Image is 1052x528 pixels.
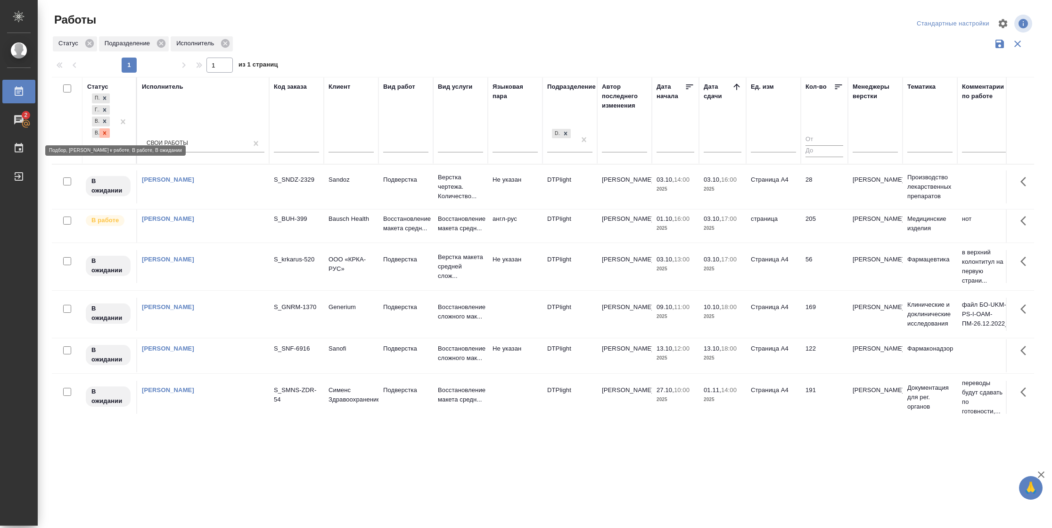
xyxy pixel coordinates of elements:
p: 18:00 [721,303,737,310]
div: Готов к работе [92,105,99,115]
p: 11:00 [674,303,690,310]
p: [PERSON_NAME] [853,255,898,264]
p: 10.10, [704,303,721,310]
p: 16:00 [721,176,737,183]
p: 2025 [704,395,741,404]
div: Подразделение [99,36,169,51]
div: Исполнитель [142,82,183,92]
a: 2 [2,108,35,132]
p: 16:00 [674,215,690,222]
p: [PERSON_NAME] [853,344,898,353]
div: DTPlight [552,129,560,139]
div: S_SNDZ-2329 [274,175,319,184]
p: Sanofi [329,344,374,353]
span: 🙏 [1023,478,1039,498]
p: 13:00 [674,256,690,263]
button: Здесь прячутся важные кнопки [1015,250,1037,273]
p: 27.10, [657,386,674,394]
a: [PERSON_NAME] [142,256,194,263]
p: 2025 [704,353,741,363]
a: [PERSON_NAME] [142,215,194,222]
p: 14:00 [674,176,690,183]
p: Документация для рег. органов [907,383,953,411]
p: нот [962,214,1007,224]
td: Страница А4 [746,250,801,283]
p: 03.10, [657,176,674,183]
p: Медицинские изделия [907,214,953,233]
p: 13.10, [657,345,674,352]
input: От [805,134,843,146]
div: Подразделение [547,82,596,92]
p: 09.10, [657,303,674,310]
p: [PERSON_NAME] [853,386,898,395]
p: 2025 [657,264,694,274]
p: 2025 [657,312,694,321]
p: В ожидании [91,387,125,406]
td: 205 [801,210,848,243]
p: Производство лекарственных препаратов [907,173,953,201]
a: [PERSON_NAME] [142,176,194,183]
p: 01.10, [657,215,674,222]
div: S_SNF-6916 [274,344,319,353]
p: Восстановление макета средн... [383,214,428,233]
div: Исполнитель назначен, приступать к работе пока рано [85,386,131,408]
p: в верхний колонтитул на первую страни... [962,248,1007,285]
td: Не указан [488,170,542,203]
div: Подбор, Готов к работе, В работе, В ожидании [91,92,111,104]
p: Исполнитель [176,39,217,48]
button: 🙏 [1019,476,1043,500]
td: 28 [801,170,848,203]
td: DTPlight [542,210,597,243]
button: Здесь прячутся важные кнопки [1015,170,1037,193]
a: [PERSON_NAME] [142,386,194,394]
td: Страница А4 [746,339,801,372]
p: Bausch Health [329,214,374,224]
p: [PERSON_NAME] [853,302,898,312]
button: Сохранить фильтры [991,35,1009,53]
div: S_SMNS-ZDR-54 [274,386,319,404]
span: Настроить таблицу [992,12,1014,35]
input: До [805,145,843,157]
p: Верстка чертежа. Количество... [438,173,483,201]
div: Дата начала [657,82,685,101]
td: 169 [801,298,848,331]
p: [PERSON_NAME] [853,175,898,184]
p: Generium [329,302,374,312]
p: Статус [58,39,82,48]
button: Здесь прячутся важные кнопки [1015,381,1037,403]
p: 03.10, [704,176,721,183]
p: 2025 [704,184,741,194]
button: Здесь прячутся важные кнопки [1015,210,1037,232]
td: Страница А4 [746,381,801,414]
p: В ожидании [91,176,125,195]
a: [PERSON_NAME] [142,345,194,352]
button: Здесь прячутся важные кнопки [1015,298,1037,320]
div: DTPlight [551,128,572,140]
div: Языковая пара [493,82,538,101]
td: Не указан [488,250,542,283]
span: Посмотреть информацию [1014,15,1034,33]
p: 17:00 [721,256,737,263]
p: Восстановление макета средн... [438,386,483,404]
td: Страница А4 [746,298,801,331]
p: 2025 [704,264,741,274]
p: Фармаконадзор [907,344,953,353]
p: Восстановление макета средн... [438,214,483,233]
p: Сименс Здравоохранение [329,386,374,404]
p: 2025 [657,184,694,194]
td: [PERSON_NAME] [597,210,652,243]
div: Подбор, Готов к работе, В работе, В ожидании [91,116,111,127]
p: ООО «КРКА-РУС» [329,255,374,274]
p: Подверстка [383,344,428,353]
div: Дата сдачи [704,82,732,101]
td: DTPlight [542,381,597,414]
p: Клинические и доклинические исследования [907,300,953,328]
div: Кол-во [805,82,827,92]
div: Менеджеры верстки [853,82,898,101]
td: [PERSON_NAME] [597,250,652,283]
p: В ожидании [91,345,125,364]
div: Вид услуги [438,82,473,92]
p: файл БО-UKM-PS-I-ОАМ-ПМ-26.12.2022_ФК... [962,300,1007,328]
p: В работе [91,216,119,225]
td: DTPlight [542,339,597,372]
